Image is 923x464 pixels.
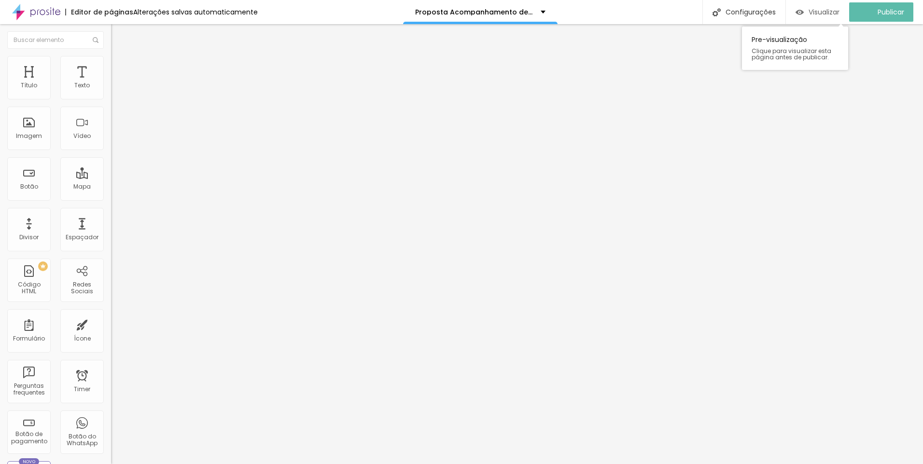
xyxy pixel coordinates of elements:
[63,281,101,295] div: Redes Sociais
[74,82,90,89] div: Texto
[93,37,98,43] img: Icone
[786,2,849,22] button: Visualizar
[133,9,258,15] div: Alterações salvas automaticamente
[752,48,839,60] span: Clique para visualizar esta página antes de publicar.
[19,234,39,241] div: Divisor
[66,234,98,241] div: Espaçador
[10,281,48,295] div: Código HTML
[63,433,101,447] div: Botão do WhatsApp
[713,8,721,16] img: Icone
[849,2,913,22] button: Publicar
[65,9,133,15] div: Editor de páginas
[74,386,90,393] div: Timer
[73,183,91,190] div: Mapa
[73,133,91,139] div: Vídeo
[74,335,91,342] div: Ícone
[7,31,104,49] input: Buscar elemento
[796,8,804,16] img: view-1.svg
[10,382,48,396] div: Perguntas frequentes
[13,335,45,342] div: Formulário
[10,431,48,445] div: Botão de pagamento
[111,24,923,464] iframe: Editor
[21,82,37,89] div: Título
[415,9,533,15] p: Proposta Acompanhamento de Bebê
[16,133,42,139] div: Imagem
[878,8,904,16] span: Publicar
[809,8,839,16] span: Visualizar
[742,27,848,70] div: Pre-visualização
[20,183,38,190] div: Botão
